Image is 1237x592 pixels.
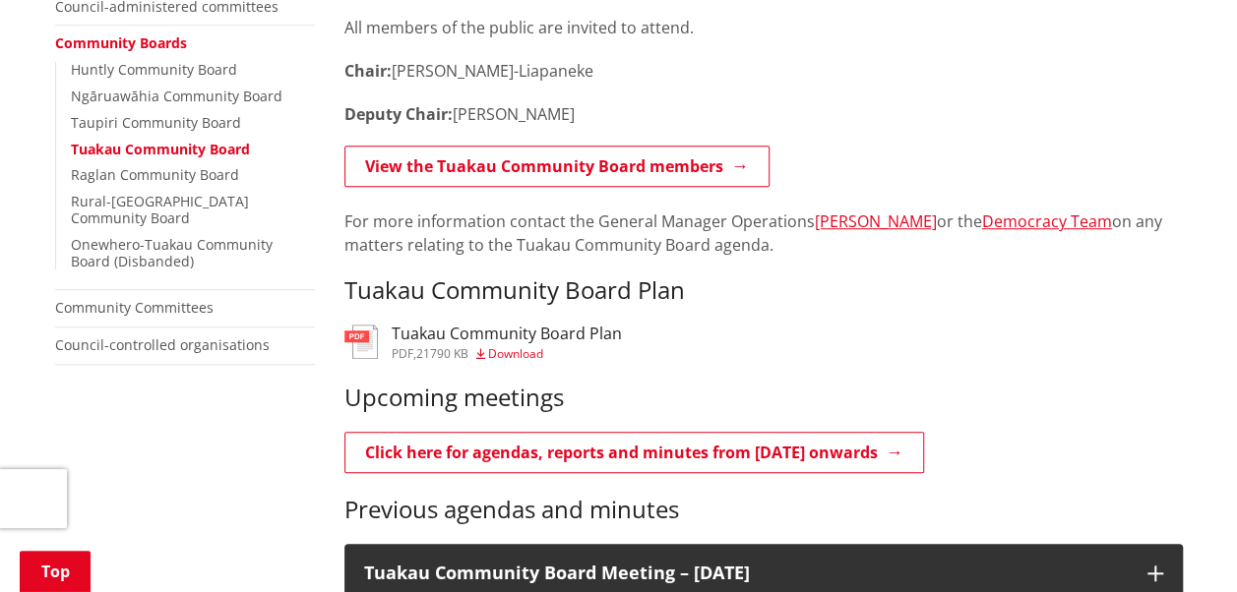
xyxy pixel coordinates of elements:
[1146,509,1217,580] iframe: Messenger Launcher
[55,335,270,354] a: Council-controlled organisations
[416,345,468,362] span: 21790 KB
[392,345,413,362] span: pdf
[71,113,241,132] a: Taupiri Community Board
[344,496,1183,524] h3: Previous agendas and minutes
[392,325,622,343] h3: Tuakau Community Board Plan
[392,348,622,360] div: ,
[344,325,622,360] a: Tuakau Community Board Plan pdf,21790 KB Download
[71,165,239,184] a: Raglan Community Board
[344,384,1183,412] h3: Upcoming meetings
[344,209,1183,257] p: For more information contact the General Manager Operations or the on any matters relating to the...
[20,551,91,592] a: Top
[344,16,1183,39] p: All members of the public are invited to attend.
[55,33,187,52] a: Community Boards
[488,345,543,362] span: Download
[344,60,392,82] strong: Chair:
[344,276,1183,305] h3: Tuakau Community Board Plan
[71,140,250,158] a: Tuakau Community Board
[364,563,1128,583] h3: Tuakau Community Board Meeting – [DATE]
[71,60,237,79] a: Huntly Community Board
[982,210,1112,232] a: Democracy Team
[344,146,770,187] a: View the Tuakau Community Board members
[344,325,378,359] img: document-pdf.svg
[71,235,273,270] a: Onewhero-Tuakau Community Board (Disbanded)
[71,192,249,227] a: Rural-[GEOGRAPHIC_DATA] Community Board
[344,103,453,125] strong: Deputy Chair:
[344,432,924,473] a: Click here for agendas, reports and minutes from [DATE] onwards
[55,298,214,317] a: Community Committees
[344,102,1183,126] p: [PERSON_NAME]
[344,59,1183,83] p: [PERSON_NAME]-Liapaneke
[815,210,937,232] a: [PERSON_NAME]
[71,87,282,105] a: Ngāruawāhia Community Board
